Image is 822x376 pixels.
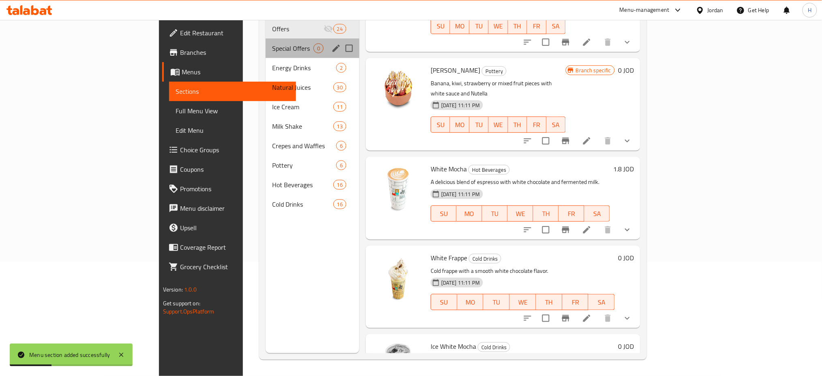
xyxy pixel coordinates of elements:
span: 24 [334,25,346,33]
a: Edit menu item [582,313,592,323]
div: Natural Juices30 [266,78,359,97]
a: Edit menu item [582,37,592,47]
span: Hot Beverages [469,165,509,175]
button: edit [330,42,342,54]
span: 6 [337,162,346,169]
span: WE [492,20,504,32]
span: Grocery Checklist [180,262,290,272]
span: 16 [334,181,346,189]
div: Cold Drinks [272,199,333,209]
svg: Show Choices [622,37,632,47]
button: show more [618,309,637,328]
button: TH [533,205,559,222]
span: [PERSON_NAME] [431,64,480,76]
img: White Frappe [372,252,424,304]
button: sort-choices [518,32,537,52]
a: Branches [162,43,296,62]
span: TH [511,119,524,131]
button: MO [457,205,482,222]
span: Natural Juices [272,82,333,92]
button: show more [618,220,637,240]
span: MO [460,208,479,220]
a: Sections [169,82,296,101]
h6: 0 JOD [618,252,634,264]
div: items [333,199,346,209]
span: 6 [337,142,346,150]
div: Crepes and Waffles6 [266,136,359,156]
span: SA [588,208,607,220]
button: show more [618,32,637,52]
span: TU [487,296,507,308]
span: Menus [182,67,290,77]
h6: 1.8 JOD [613,163,634,175]
a: Grocery Checklist [162,257,296,277]
button: sort-choices [518,131,537,151]
a: Menu disclaimer [162,199,296,218]
button: SA [547,117,566,133]
span: White Frappe [431,252,467,264]
button: FR [559,205,584,222]
h6: 0 JOD [618,341,634,352]
span: SU [434,119,447,131]
span: Menu disclaimer [180,203,290,213]
div: items [333,82,346,92]
div: Menu-management [620,5,670,15]
div: Pottery [482,66,507,76]
span: Promotions [180,184,290,194]
button: MO [450,18,469,34]
div: Cold Drinks16 [266,194,359,214]
button: SA [547,18,566,34]
div: Crepes and Waffles [272,141,336,151]
div: Energy Drinks2 [266,58,359,78]
a: Menus [162,62,296,82]
button: WE [510,294,536,310]
span: 13 [334,123,346,130]
span: SA [550,20,562,32]
span: Energy Drinks [272,63,336,73]
button: delete [598,220,618,240]
span: Offers [272,24,324,34]
span: FR [530,119,543,131]
span: 1.0.0 [184,284,197,295]
nav: Menu sections [266,16,359,217]
span: Cold Drinks [469,254,501,264]
button: Branch-specific-item [556,32,575,52]
button: delete [598,131,618,151]
span: WE [513,296,533,308]
span: [DATE] 11:11 PM [438,102,483,109]
span: Milk Shake [272,121,333,131]
button: delete [598,309,618,328]
button: WE [489,18,508,34]
a: Edit Restaurant [162,23,296,43]
button: SU [431,205,457,222]
button: FR [562,294,589,310]
button: FR [527,18,546,34]
span: SU [434,208,453,220]
div: Milk Shake13 [266,117,359,136]
span: [DATE] 11:11 PM [438,190,483,198]
button: WE [489,117,508,133]
span: Ice White Mocha [431,340,476,352]
button: sort-choices [518,309,537,328]
button: SA [588,294,615,310]
span: Branch specific [573,67,614,74]
span: Sections [176,86,290,96]
button: Branch-specific-item [556,220,575,240]
div: Cold Drinks [469,254,501,264]
button: MO [450,117,469,133]
div: Jordan [708,6,723,15]
span: MO [453,119,466,131]
span: Hot Beverages [272,180,333,190]
span: Pottery [272,160,336,170]
span: 2 [337,64,346,72]
span: FR [530,20,543,32]
span: Edit Restaurant [180,28,290,38]
span: Ice Cream [272,102,333,112]
div: Cold Drinks [478,342,510,352]
span: White Mocha [431,163,467,175]
div: Offers24 [266,19,359,39]
span: Select to update [537,34,554,51]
